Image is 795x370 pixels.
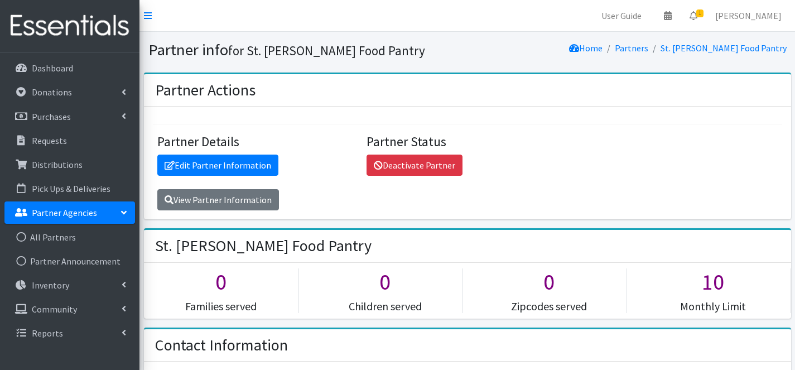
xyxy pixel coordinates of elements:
[706,4,791,27] a: [PERSON_NAME]
[32,280,69,291] p: Inventory
[4,250,135,272] a: Partner Announcement
[696,9,704,17] span: 1
[4,298,135,320] a: Community
[635,300,791,313] h5: Monthly Limit
[367,134,568,150] h4: Partner Status
[157,189,279,210] a: View Partner Information
[681,4,706,27] a: 1
[155,336,288,355] h2: Contact Information
[148,40,464,60] h1: Partner info
[4,153,135,176] a: Distributions
[569,42,603,54] a: Home
[32,135,67,146] p: Requests
[4,57,135,79] a: Dashboard
[661,42,787,54] a: St. [PERSON_NAME] Food Pantry
[471,268,627,295] h1: 0
[228,42,425,59] small: for St. [PERSON_NAME] Food Pantry
[4,81,135,103] a: Donations
[157,134,359,150] h4: Partner Details
[4,274,135,296] a: Inventory
[635,268,791,295] h1: 10
[155,81,256,100] h2: Partner Actions
[367,155,462,176] a: Deactivate Partner
[32,87,72,98] p: Donations
[32,159,83,170] p: Distributions
[307,300,462,313] h5: Children served
[4,201,135,224] a: Partner Agencies
[4,7,135,45] img: HumanEssentials
[32,111,71,122] p: Purchases
[4,226,135,248] a: All Partners
[615,42,648,54] a: Partners
[592,4,651,27] a: User Guide
[4,177,135,200] a: Pick Ups & Deliveries
[4,129,135,152] a: Requests
[32,328,63,339] p: Reports
[471,300,627,313] h5: Zipcodes served
[144,268,299,295] h1: 0
[307,268,462,295] h1: 0
[144,300,299,313] h5: Families served
[155,237,372,256] h2: St. [PERSON_NAME] Food Pantry
[4,105,135,128] a: Purchases
[157,155,278,176] a: Edit Partner Information
[32,183,110,194] p: Pick Ups & Deliveries
[32,304,77,315] p: Community
[4,322,135,344] a: Reports
[32,207,97,218] p: Partner Agencies
[32,63,73,74] p: Dashboard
